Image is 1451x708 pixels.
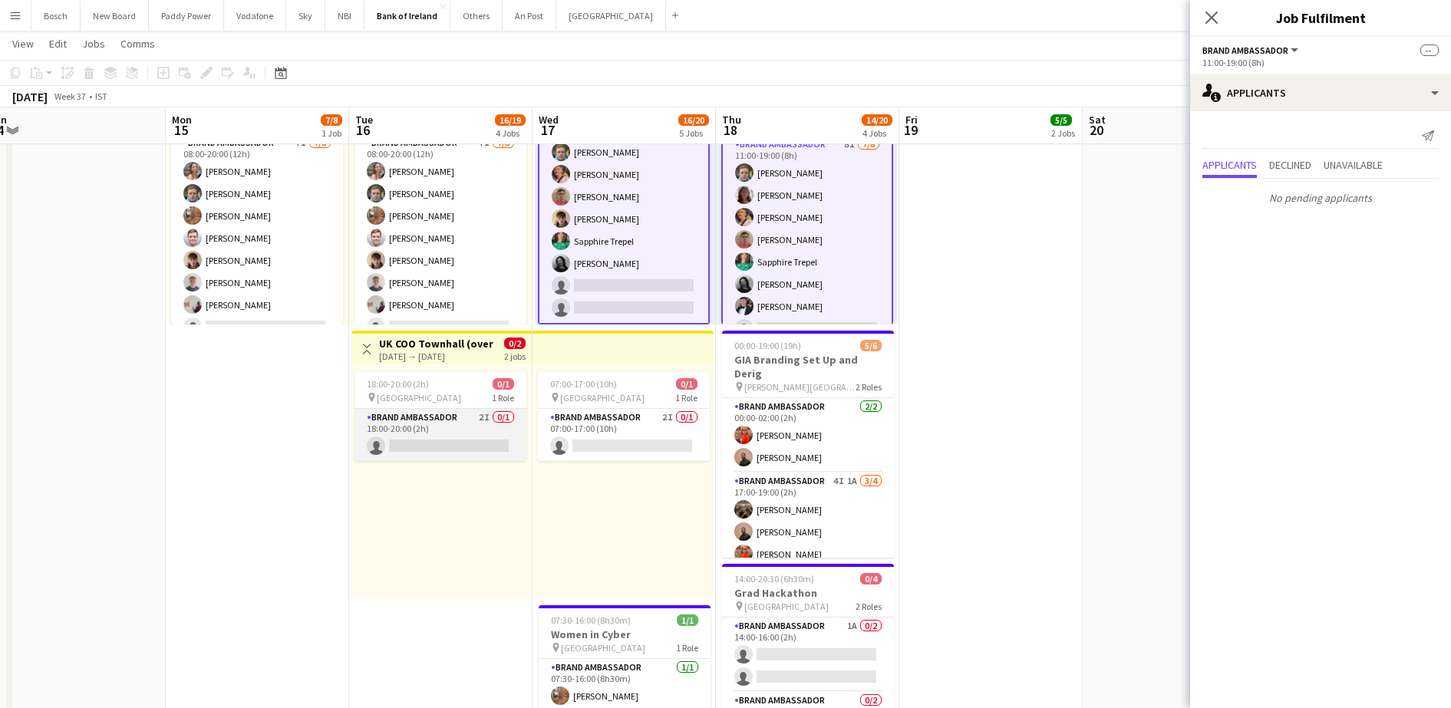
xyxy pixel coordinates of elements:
[678,114,709,126] span: 16/20
[504,338,526,349] span: 0/2
[1190,8,1451,28] h3: Job Fulfilment
[76,34,111,54] a: Jobs
[722,617,894,692] app-card-role: Brand Ambassador1A0/214:00-16:00 (2h)
[325,1,364,31] button: NBI
[536,121,559,139] span: 17
[1269,160,1311,170] span: Declined
[1202,160,1257,170] span: Applicants
[860,573,882,585] span: 0/4
[377,392,461,403] span: [GEOGRAPHIC_DATA]
[860,340,882,351] span: 5/6
[539,627,711,641] h3: Women in Cyber
[12,89,48,104] div: [DATE]
[171,97,343,324] app-job-card: 08:00-20:00 (12h)7/8 [GEOGRAPHIC_DATA]1 RoleBrand Ambassador7I7/808:00-20:00 (12h)[PERSON_NAME][P...
[170,121,192,139] span: 15
[49,37,67,51] span: Edit
[149,1,224,31] button: Paddy Power
[355,409,526,461] app-card-role: Brand Ambassador2I0/118:00-20:00 (2h)
[722,398,894,473] app-card-role: Brand Ambassador2/200:00-02:00 (2h)[PERSON_NAME][PERSON_NAME]
[538,97,710,324] app-job-card: 11:00-19:00 (8h)6/8 Trinity1 RoleBrand Ambassador6I6/811:00-19:00 (8h)[PERSON_NAME][PERSON_NAME][...
[856,381,882,393] span: 2 Roles
[862,127,892,139] div: 4 Jobs
[379,351,493,362] div: [DATE] → [DATE]
[722,331,894,558] app-job-card: 00:00-19:00 (19h)5/6GIA Branding Set Up and Derig [PERSON_NAME][GEOGRAPHIC_DATA]2 RolesBrand Amba...
[355,134,526,342] app-card-role: Brand Ambassador7I7/808:00-20:00 (12h)[PERSON_NAME][PERSON_NAME][PERSON_NAME][PERSON_NAME][PERSON...
[538,114,710,324] app-card-role: Brand Ambassador6I6/811:00-19:00 (8h)[PERSON_NAME][PERSON_NAME][PERSON_NAME][PERSON_NAME]Sapphire...
[286,1,325,31] button: Sky
[561,642,645,654] span: [GEOGRAPHIC_DATA]
[120,37,155,51] span: Comms
[560,392,645,403] span: [GEOGRAPHIC_DATA]
[1202,44,1288,56] span: Brand Ambassador
[322,127,341,139] div: 1 Job
[1202,44,1301,56] button: Brand Ambassador
[720,121,741,139] span: 18
[1324,160,1383,170] span: Unavailable
[862,114,892,126] span: 14/20
[734,573,814,585] span: 14:00-20:30 (6h30m)
[1420,44,1439,56] span: --
[224,1,286,31] button: Vodafone
[538,409,710,461] app-card-role: Brand Ambassador2I0/107:00-17:00 (10h)
[496,127,525,139] div: 4 Jobs
[1050,114,1072,126] span: 5/5
[675,392,697,403] span: 1 Role
[744,601,829,612] span: [GEOGRAPHIC_DATA]
[355,372,526,461] app-job-card: 18:00-20:00 (2h)0/1 [GEOGRAPHIC_DATA]1 RoleBrand Ambassador2I0/118:00-20:00 (2h)
[677,614,698,626] span: 1/1
[171,134,343,342] app-card-role: Brand Ambassador7I7/808:00-20:00 (12h)[PERSON_NAME][PERSON_NAME][PERSON_NAME][PERSON_NAME][PERSON...
[1202,57,1439,68] div: 11:00-19:00 (8h)
[538,372,710,461] app-job-card: 07:00-17:00 (10h)0/1 [GEOGRAPHIC_DATA]1 RoleBrand Ambassador2I0/107:00-17:00 (10h)
[722,113,741,127] span: Thu
[81,1,149,31] button: New Board
[1051,127,1075,139] div: 2 Jobs
[367,378,429,390] span: 18:00-20:00 (2h)
[721,97,893,324] app-job-card: 11:00-19:00 (8h)7/8 Trinity1 RoleBrand Ambassador8I7/811:00-19:00 (8h)[PERSON_NAME][PERSON_NAME][...
[551,614,631,626] span: 07:30-16:00 (8h30m)
[550,378,617,390] span: 07:00-17:00 (10h)
[114,34,161,54] a: Comms
[12,37,34,51] span: View
[1089,113,1106,127] span: Sat
[856,601,882,612] span: 2 Roles
[905,113,918,127] span: Fri
[355,113,373,127] span: Tue
[676,642,698,654] span: 1 Role
[31,1,81,31] button: Bosch
[722,586,894,600] h3: Grad Hackathon
[495,114,526,126] span: 16/19
[1190,74,1451,111] div: Applicants
[364,1,450,31] button: Bank of Ireland
[721,134,893,345] app-card-role: Brand Ambassador8I7/811:00-19:00 (8h)[PERSON_NAME][PERSON_NAME][PERSON_NAME][PERSON_NAME]Sapphire...
[556,1,666,31] button: [GEOGRAPHIC_DATA]
[51,91,89,102] span: Week 37
[503,1,556,31] button: An Post
[722,473,894,591] app-card-role: Brand Ambassador4I1A3/417:00-19:00 (2h)[PERSON_NAME][PERSON_NAME][PERSON_NAME]
[493,378,514,390] span: 0/1
[355,97,526,324] app-job-card: 08:00-20:00 (12h)7/8 CIT Campus1 RoleBrand Ambassador7I7/808:00-20:00 (12h)[PERSON_NAME][PERSON_N...
[722,353,894,380] h3: GIA Branding Set Up and Derig
[6,34,40,54] a: View
[353,121,373,139] span: 16
[43,34,73,54] a: Edit
[379,337,493,351] h3: UK COO Townhall (overnight)
[492,392,514,403] span: 1 Role
[676,378,697,390] span: 0/1
[1087,121,1106,139] span: 20
[744,381,856,393] span: [PERSON_NAME][GEOGRAPHIC_DATA]
[95,91,107,102] div: IST
[734,340,801,351] span: 00:00-19:00 (19h)
[679,127,708,139] div: 5 Jobs
[450,1,503,31] button: Others
[82,37,105,51] span: Jobs
[321,114,342,126] span: 7/8
[504,349,526,362] div: 2 jobs
[1190,185,1451,211] p: No pending applicants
